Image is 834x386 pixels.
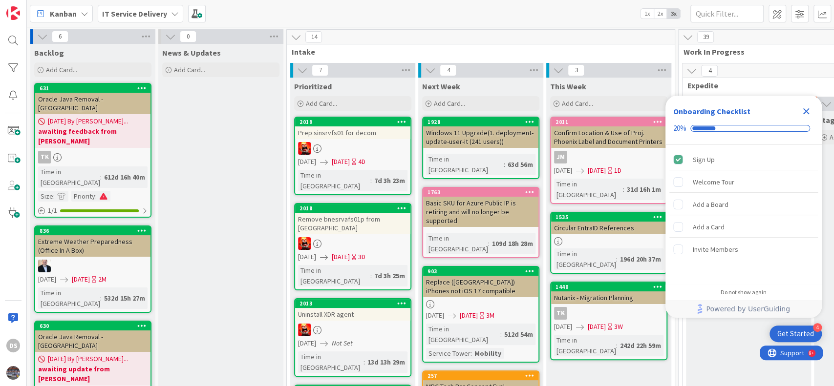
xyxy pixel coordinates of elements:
div: Extreme Weather Preparedness (Office In A Box) [35,235,150,257]
div: Add a Card [693,221,725,233]
span: : [500,329,502,340]
div: 903 [423,267,538,276]
span: : [53,191,55,202]
div: Time in [GEOGRAPHIC_DATA] [38,166,100,188]
div: 532d 15h 27m [102,293,148,304]
span: : [100,172,102,183]
span: News & Updates [162,48,221,58]
div: 3W [614,322,623,332]
div: Do not show again [721,288,767,296]
div: 1928Windows 11 Upgrade(1. deployment-update-user-it (241 users)) [423,118,538,148]
a: 2019Prep sinsrvfs01 for decomVN[DATE][DATE]4DTime in [GEOGRAPHIC_DATA]:7d 3h 23m [294,117,411,195]
span: 14 [305,31,322,43]
img: VN [298,142,311,155]
a: 2018Remove bnesrvafs01p from [GEOGRAPHIC_DATA]VN[DATE][DATE]3DTime in [GEOGRAPHIC_DATA]:7d 3h 25m [294,203,411,290]
span: : [488,238,490,249]
div: Oracle Java Removal - [GEOGRAPHIC_DATA] [35,93,150,114]
div: Time in [GEOGRAPHIC_DATA] [426,324,500,345]
div: Add a Card is incomplete. [669,216,818,238]
div: 2019Prep sinsrvfs01 for decom [295,118,410,139]
span: 3 [568,64,584,76]
div: 1440 [556,284,666,290]
span: Powered by UserGuiding [706,303,790,315]
div: Basic SKU for Azure Public IP is retiring and will no longer be supported [423,197,538,227]
div: 1535Circular EntraID References [551,213,666,234]
a: 1440Nutanix - Migration PlanningTK[DATE][DATE]3WTime in [GEOGRAPHIC_DATA]:242d 22h 59m [550,282,667,360]
div: 7d 3h 23m [372,175,407,186]
span: : [370,270,372,281]
div: 4D [358,157,365,167]
div: 9+ [49,4,54,12]
span: [DATE] [426,310,444,321]
div: Confirm Location & Use of Proj. Phoenix Label and Document Printers [551,126,666,148]
span: : [370,175,372,186]
a: 836Extreme Weather Preparedness (Office In A Box)HO[DATE][DATE]2MTime in [GEOGRAPHIC_DATA]:532d 1... [34,225,151,313]
div: VN [295,237,410,250]
div: 1763 [423,188,538,197]
div: 7d 3h 25m [372,270,407,281]
div: 2018 [295,204,410,213]
div: Size [38,191,53,202]
div: 2011Confirm Location & Use of Proj. Phoenix Label and Document Printers [551,118,666,148]
div: 2M [98,274,107,284]
div: Sign Up [693,154,715,165]
span: : [616,254,618,264]
span: : [504,159,505,170]
div: 1440 [551,283,666,291]
div: HO [35,260,150,272]
div: Mobility [472,348,504,359]
b: IT Service Delivery [102,9,167,19]
span: 0 [180,31,196,42]
a: 2011Confirm Location & Use of Proj. Phoenix Label and Document PrintersJM[DATE][DATE]1DTime in [G... [550,117,667,204]
span: Add Card... [562,99,593,108]
div: 836 [35,226,150,235]
div: Close Checklist [798,103,814,119]
a: 631Oracle Java Removal - [GEOGRAPHIC_DATA][DATE] By [PERSON_NAME]...awaiting feedback from [PERSO... [34,83,151,218]
img: VN [298,237,311,250]
div: 31d 16h 1m [624,184,663,195]
span: [DATE] [588,165,606,176]
div: Time in [GEOGRAPHIC_DATA] [38,287,100,309]
div: TK [35,151,150,163]
div: 2013 [295,299,410,308]
div: 3D [358,252,365,262]
span: 1x [641,9,654,19]
img: HO [38,260,51,272]
div: 903Replace ([GEOGRAPHIC_DATA]) iPhones not iOS 17 compatible [423,267,538,297]
div: 2011 [551,118,666,126]
span: [DATE] By [PERSON_NAME]... [48,354,128,364]
div: 2011 [556,119,666,125]
div: 1928 [423,118,538,126]
a: 1763Basic SKU for Azure Public IP is retiring and will no longer be supportedTime in [GEOGRAPHIC_... [422,187,539,258]
div: 631 [40,85,150,92]
div: 1535 [551,213,666,222]
div: 1763 [428,189,538,196]
div: Welcome Tour [693,176,734,188]
a: Powered by UserGuiding [670,300,817,318]
span: : [100,293,102,304]
span: 39 [697,31,714,43]
div: Time in [GEOGRAPHIC_DATA] [554,179,623,200]
div: 257 [423,371,538,380]
span: Backlog [34,48,64,58]
div: JM [551,151,666,163]
div: Sign Up is complete. [669,149,818,170]
span: [DATE] [332,157,350,167]
div: 3M [486,310,494,321]
span: [DATE] [554,322,572,332]
div: TK [554,307,567,320]
a: 903Replace ([GEOGRAPHIC_DATA]) iPhones not iOS 17 compatible[DATE][DATE]3MTime in [GEOGRAPHIC_DAT... [422,266,539,363]
div: Time in [GEOGRAPHIC_DATA] [554,335,616,356]
div: DS [6,339,20,352]
span: : [470,348,472,359]
div: Windows 11 Upgrade(1. deployment-update-user-it (241 users)) [423,126,538,148]
div: Uninstall XDR agent [295,308,410,321]
div: Oracle Java Removal - [GEOGRAPHIC_DATA] [35,330,150,352]
div: Priority [71,191,95,202]
span: : [623,184,624,195]
div: Add a Board [693,199,728,210]
b: awaiting update from [PERSON_NAME] [38,364,148,384]
div: 1535 [556,214,666,221]
span: [DATE] [72,274,90,284]
div: Nutanix - Migration Planning [551,291,666,304]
